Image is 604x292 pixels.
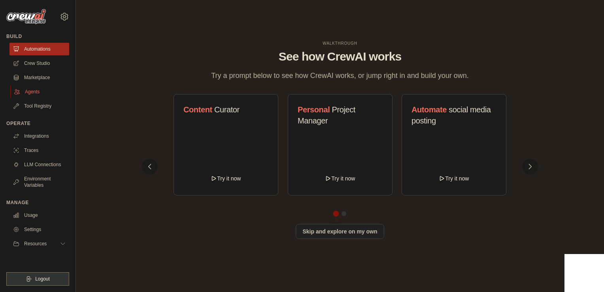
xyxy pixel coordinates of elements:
h1: See how CrewAI works [148,49,532,64]
a: Environment Variables [9,173,69,192]
a: Agents [10,85,70,98]
span: Personal [298,105,330,114]
div: WALKTHROUGH [148,40,532,46]
a: Usage [9,209,69,222]
span: Resources [24,241,47,247]
button: Logout [6,272,69,286]
a: Crew Studio [9,57,69,70]
button: Try it now [298,171,383,186]
p: Try a prompt below to see how CrewAI works, or jump right in and build your own. [207,70,473,82]
a: LLM Connections [9,158,69,171]
span: Project Manager [298,105,355,125]
a: Marketplace [9,71,69,84]
iframe: Chat Widget [564,254,604,292]
button: Try it now [411,171,496,186]
div: Build [6,33,69,40]
a: Automations [9,43,69,55]
span: Logout [35,276,50,282]
img: Logo [6,9,46,24]
span: Automate [411,105,447,114]
a: Tool Registry [9,100,69,112]
a: Traces [9,144,69,157]
span: Content [183,105,212,114]
a: Integrations [9,130,69,142]
button: Try it now [183,171,268,186]
div: Manage [6,199,69,206]
span: Curator [214,105,240,114]
span: social media posting [411,105,491,125]
button: Resources [9,237,69,250]
a: Settings [9,223,69,236]
div: Operate [6,120,69,127]
button: Skip and explore on my own [296,224,384,239]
